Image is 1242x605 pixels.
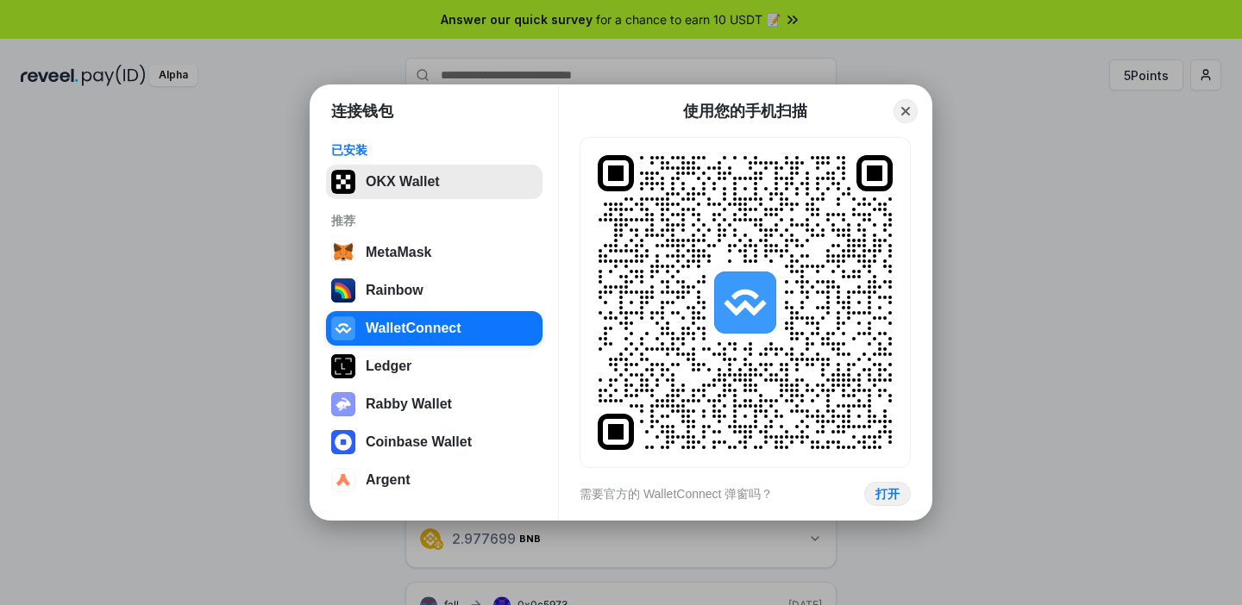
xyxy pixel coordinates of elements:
[366,472,411,488] div: Argent
[366,245,431,260] div: MetaMask
[331,101,393,122] h1: 连接钱包
[331,468,355,492] img: svg+xml,%3Csvg%20width%3D%2228%22%20height%3D%2228%22%20viewBox%3D%220%200%2028%2028%22%20fill%3D...
[326,311,543,346] button: WalletConnect
[331,392,355,416] img: svg+xml,%3Csvg%20xmlns%3D%22http%3A%2F%2Fwww.w3.org%2F2000%2Fsvg%22%20fill%3D%22none%22%20viewBox...
[331,170,355,194] img: 5VZ71FV6L7PA3gg3tXrdQ+DgLhC+75Wq3no69P3MC0NFQpx2lL04Ql9gHK1bRDjsSBIvScBnDTk1WrlGIZBorIDEYJj+rhdgn...
[580,486,773,502] div: 需要官方的 WalletConnect 弹窗吗？
[331,213,537,228] div: 推荐
[326,349,543,384] button: Ledger
[331,354,355,378] img: svg+xml,%3Csvg%20xmlns%3D%22http%3A%2F%2Fwww.w3.org%2F2000%2Fsvg%22%20width%3D%2228%22%20height%3...
[894,99,918,123] button: Close
[875,486,900,502] div: 打开
[331,316,355,340] img: svg+xml,%3Csvg%20width%3D%2228%22%20height%3D%2228%22%20viewBox%3D%220%200%2028%2028%22%20fill%3D...
[326,165,543,199] button: OKX Wallet
[326,387,543,421] button: Rabby Wallet
[331,278,355,302] img: svg+xml,%3Csvg%20width%3D%22120%22%20height%3D%22120%22%20viewBox%3D%220%200%20120%20120%22%20fil...
[366,359,411,374] div: Ledger
[714,271,776,334] img: svg+xml,%3Csvg%20width%3D%2228%22%20height%3D%2228%22%20viewBox%3D%220%200%2028%2028%22%20fill%3D...
[366,434,472,450] div: Coinbase Wallet
[331,430,355,454] img: svg+xml,%3Csvg%20width%3D%2228%22%20height%3D%2228%22%20viewBox%3D%220%200%2028%2028%22%20fill%3D...
[326,235,543,270] button: MetaMask
[326,425,543,459] button: Coinbase Wallet
[366,396,452,412] div: Rabby Wallet
[864,482,911,506] button: 打开
[366,174,440,190] div: OKX Wallet
[683,101,807,122] div: 使用您的手机扫描
[326,273,543,308] button: Rainbow
[366,283,423,298] div: Rainbow
[331,142,537,158] div: 已安装
[366,321,461,336] div: WalletConnect
[326,463,543,497] button: Argent
[331,240,355,265] img: svg+xml,%3Csvg%20width%3D%2228%22%20height%3D%2228%22%20viewBox%3D%220%200%2028%2028%22%20fill%3D...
